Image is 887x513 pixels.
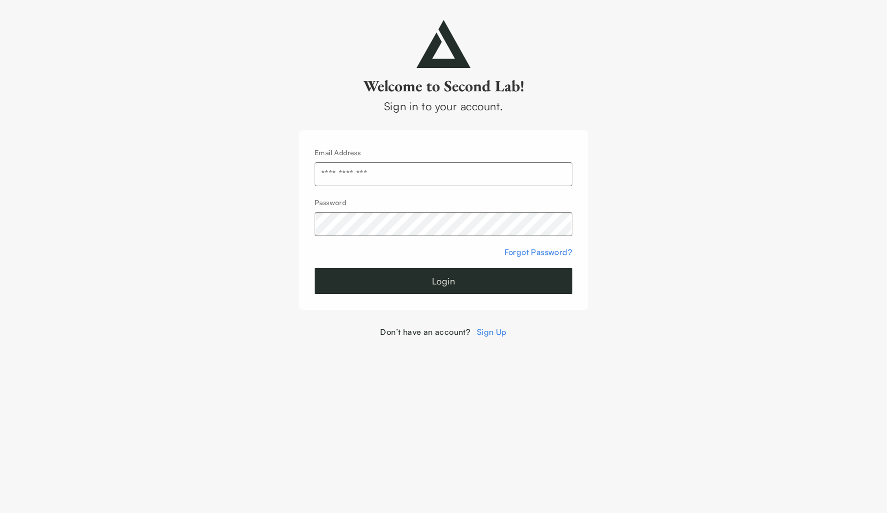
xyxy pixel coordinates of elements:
[315,198,346,207] label: Password
[299,76,588,96] h2: Welcome to Second Lab!
[315,268,572,294] button: Login
[477,327,507,337] a: Sign Up
[417,20,470,68] img: secondlab-logo
[315,148,361,157] label: Email Address
[504,247,572,257] a: Forgot Password?
[299,326,588,338] div: Don’t have an account?
[299,98,588,114] div: Sign in to your account.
